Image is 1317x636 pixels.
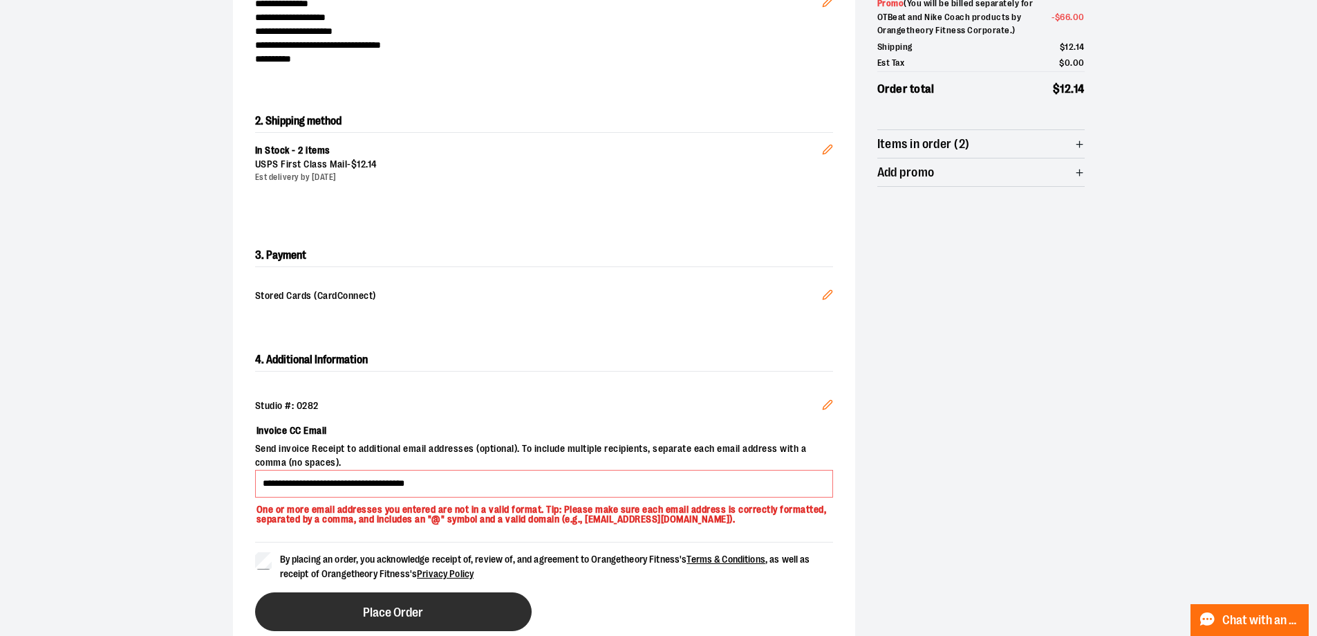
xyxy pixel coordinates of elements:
[1059,57,1065,68] span: $
[877,56,905,70] span: Est Tax
[368,158,377,170] span: 14
[280,554,810,579] span: By placing an order, you acknowledge receipt of, review of, and agreement to Orangetheory Fitness...
[366,158,368,170] span: .
[255,158,822,172] div: USPS First Class Mail -
[1074,82,1085,96] span: 14
[1065,57,1071,68] span: 0
[811,278,844,316] button: Edit
[363,606,423,619] span: Place Order
[255,442,833,470] span: Send invoice Receipt to additional email addresses (optional). To include multiple recipients, se...
[811,388,844,426] button: Edit
[1076,42,1085,52] span: 14
[877,138,970,151] span: Items in order (2)
[417,568,474,579] a: Privacy Policy
[1052,10,1085,24] span: -
[811,122,844,170] button: Edit
[877,166,935,179] span: Add promo
[1053,82,1061,96] span: $
[255,144,822,158] div: In Stock - 2 items
[1070,12,1073,22] span: .
[255,110,833,132] h2: 2. Shipping method
[1060,42,1065,52] span: $
[686,554,765,565] a: Terms & Conditions
[877,158,1085,186] button: Add promo
[255,498,833,525] p: One or more email addresses you entered are not in a valid format. Tip: Please make sure each ema...
[1190,604,1309,636] button: Chat with an Expert
[1074,42,1076,52] span: .
[1071,82,1074,96] span: .
[1070,57,1073,68] span: .
[877,40,913,54] span: Shipping
[1222,614,1300,627] span: Chat with an Expert
[1055,12,1061,22] span: $
[255,172,822,183] div: Est delivery by [DATE]
[1065,42,1074,52] span: 12
[255,399,833,413] div: Studio #: 0282
[255,349,833,372] h2: 4. Additional Information
[1060,82,1071,96] span: 12
[255,419,833,442] label: Invoice CC Email
[1073,57,1085,68] span: 00
[357,158,366,170] span: 12
[351,158,357,170] span: $
[1073,12,1085,22] span: 00
[877,80,935,98] span: Order total
[255,552,272,569] input: By placing an order, you acknowledge receipt of, review of, and agreement to Orangetheory Fitness...
[255,289,822,305] span: Stored Cards (CardConnect)
[255,592,532,631] button: Place Order
[255,244,833,267] h2: 3. Payment
[877,130,1085,158] button: Items in order (2)
[1060,12,1070,22] span: 66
